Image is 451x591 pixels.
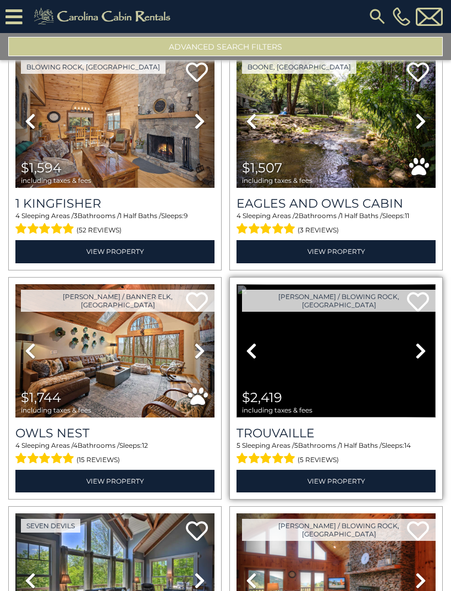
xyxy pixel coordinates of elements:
[295,212,299,220] span: 2
[15,212,20,220] span: 4
[142,441,148,449] span: 12
[8,37,443,56] button: Advanced Search Filters
[237,441,436,467] div: Sleeping Areas / Bathrooms / Sleeps:
[15,470,215,492] a: View Property
[237,240,436,263] a: View Property
[21,177,91,184] span: including taxes & fees
[242,519,436,541] a: [PERSON_NAME] / Blowing Rock, [GEOGRAPHIC_DATA]
[15,196,215,211] a: 1 Kingfisher
[15,441,20,449] span: 4
[21,290,215,312] a: [PERSON_NAME] / Banner Elk, [GEOGRAPHIC_DATA]
[298,223,339,237] span: (3 reviews)
[242,160,282,176] span: $1,507
[237,470,436,492] a: View Property
[21,519,80,533] a: Seven Devils
[119,212,161,220] span: 1 Half Baths /
[15,426,215,441] a: Owls Nest
[73,441,78,449] span: 4
[184,212,188,220] span: 9
[21,389,61,405] span: $1,744
[186,520,208,544] a: Add to favorites
[242,177,312,184] span: including taxes & fees
[237,211,436,237] div: Sleeping Areas / Bathrooms / Sleeps:
[21,160,62,176] span: $1,594
[76,223,122,237] span: (52 reviews)
[367,7,387,26] img: search-regular.svg
[76,453,120,467] span: (15 reviews)
[390,7,413,26] a: [PHONE_NUMBER]
[15,211,215,237] div: Sleeping Areas / Bathrooms / Sleeps:
[340,212,382,220] span: 1 Half Baths /
[21,60,166,74] a: Blowing Rock, [GEOGRAPHIC_DATA]
[15,284,215,418] img: thumbnail_163486174.jpeg
[294,441,298,449] span: 5
[407,61,429,85] a: Add to favorites
[21,406,91,414] span: including taxes & fees
[15,240,215,263] a: View Property
[237,426,436,441] a: Trouvaille
[242,60,356,74] a: Boone, [GEOGRAPHIC_DATA]
[237,196,436,211] a: Eagles and Owls Cabin
[242,406,312,414] span: including taxes & fees
[15,55,215,188] img: thumbnail_163279458.jpeg
[340,441,382,449] span: 1 Half Baths /
[237,284,436,418] img: dummy-image.jpg
[237,212,241,220] span: 4
[242,290,436,312] a: [PERSON_NAME] / Blowing Rock, [GEOGRAPHIC_DATA]
[186,61,208,85] a: Add to favorites
[74,212,78,220] span: 3
[405,212,409,220] span: 11
[28,6,180,28] img: Khaki-logo.png
[237,441,240,449] span: 5
[242,389,282,405] span: $2,419
[15,441,215,467] div: Sleeping Areas / Bathrooms / Sleeps:
[404,441,411,449] span: 14
[298,453,339,467] span: (5 reviews)
[237,55,436,188] img: thumbnail_165033707.jpeg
